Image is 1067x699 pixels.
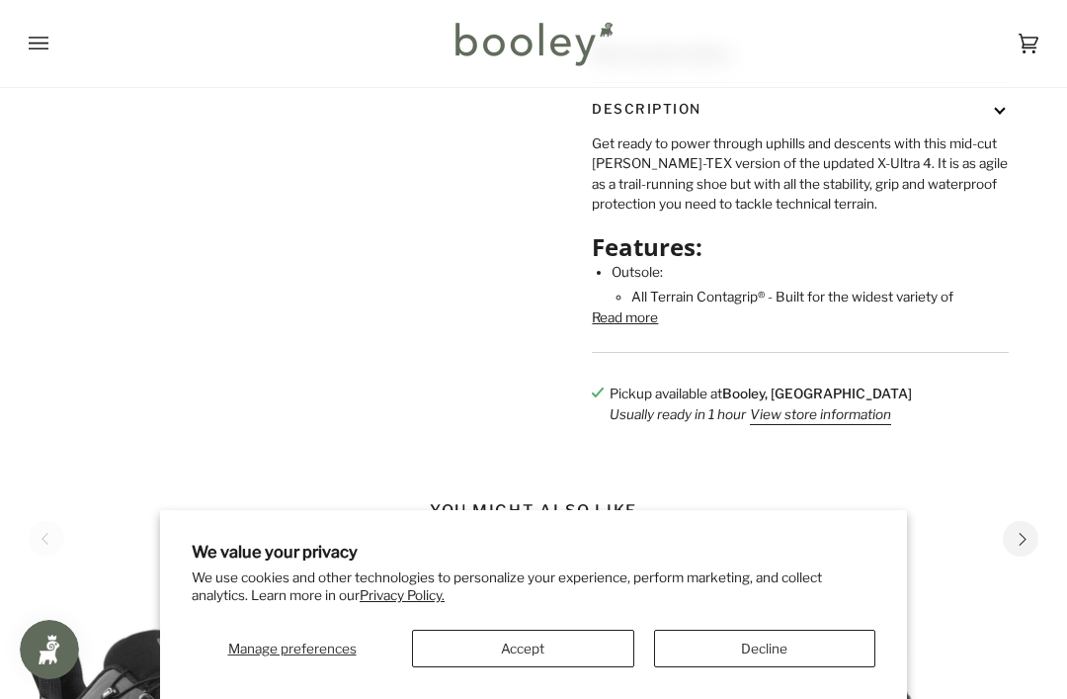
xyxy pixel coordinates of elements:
[29,501,1038,539] h2: You might also like
[750,404,891,424] button: View store information
[592,307,658,327] button: Read more
[192,542,875,562] h2: We value your privacy
[192,569,875,604] p: We use cookies and other technologies to personalize your experience, perform marketing, and coll...
[360,587,445,603] a: Privacy Policy.
[612,262,1008,282] li: Outsole:
[722,386,912,401] strong: Booley, [GEOGRAPHIC_DATA]
[592,83,1008,133] button: Description
[592,232,1008,262] h2: Features:
[192,630,392,667] button: Manage preferences
[20,620,79,679] iframe: Button to open loyalty program pop-up
[654,630,876,667] button: Decline
[610,404,912,424] p: Usually ready in 1 hour
[631,287,1008,306] li: All Terrain Contagrip® - Built for the widest variety of
[1003,521,1038,557] button: Next
[412,630,634,667] button: Accept
[610,384,912,403] p: Pickup available at
[592,133,1008,215] p: Get ready to power through uphills and descents with this mid-cut [PERSON_NAME]-TEX version of th...
[228,641,357,656] span: Manage preferences
[447,15,619,72] img: Booley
